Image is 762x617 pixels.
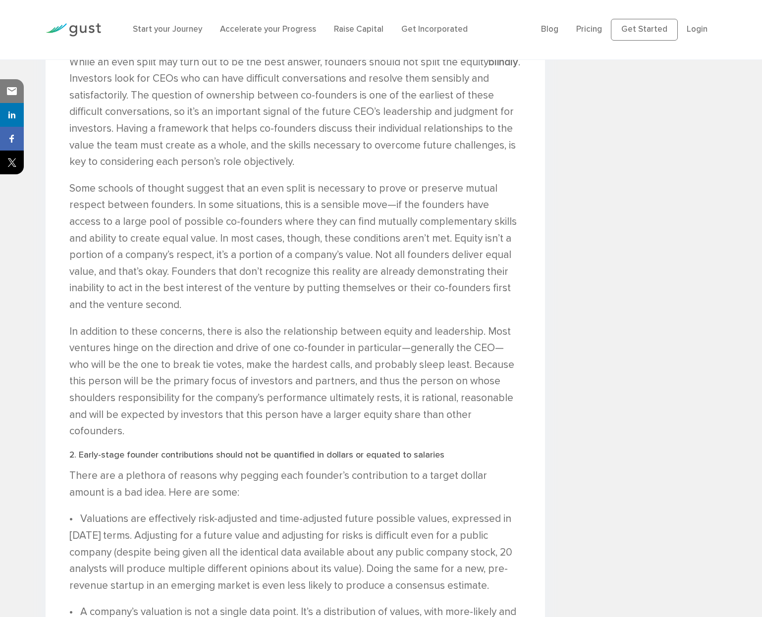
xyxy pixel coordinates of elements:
[334,24,383,34] a: Raise Capital
[69,180,521,313] p: Some schools of thought suggest that an even split is necessary to prove or preserve mutual respe...
[69,467,521,501] p: There are a plethora of reasons why pegging each founder’s contribution to a target dollar amount...
[69,450,521,461] h3: 2. Early-stage founder contributions should not be quantified in dollars or equated to salaries
[220,24,316,34] a: Accelerate your Progress
[687,24,708,34] a: Login
[69,511,521,594] p: • Valuations are effectively risk-adjusted and time-adjusted future possible values, expressed in...
[611,19,678,41] a: Get Started
[69,54,521,170] p: While an even split may turn out to be the best answer, founders should not split the equity . In...
[69,323,521,440] p: In addition to these concerns, there is also the relationship between equity and leadership. Most...
[133,24,202,34] a: Start your Journey
[401,24,468,34] a: Get Incorporated
[489,56,518,68] strong: blindly
[576,24,602,34] a: Pricing
[541,24,558,34] a: Blog
[46,23,101,37] img: Gust Logo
